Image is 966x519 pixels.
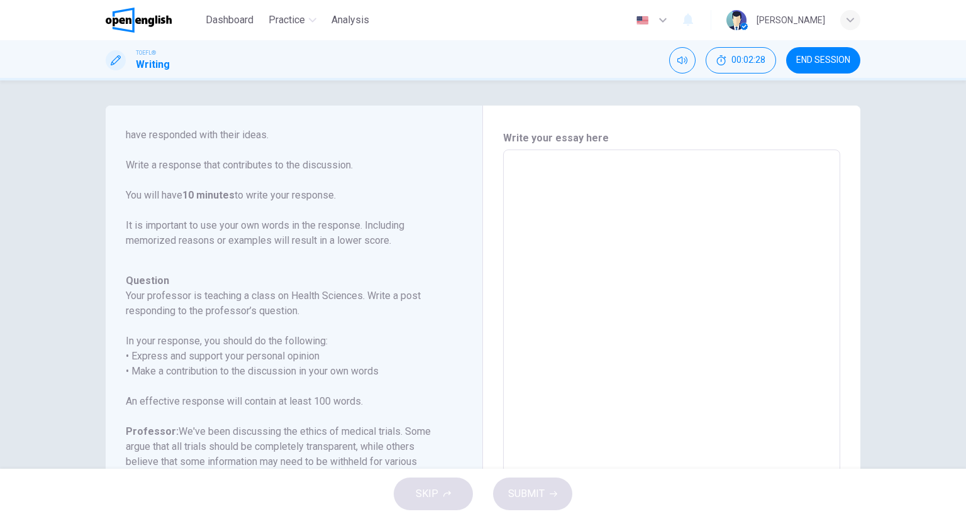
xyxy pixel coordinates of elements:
h6: An effective response will contain at least 100 words. [126,394,447,409]
button: END SESSION [786,47,860,74]
span: END SESSION [796,55,850,65]
button: 00:02:28 [706,47,776,74]
img: OpenEnglish logo [106,8,172,33]
img: Profile picture [726,10,747,30]
p: For this task, you will read an online discussion. A professor has posted a question about a topi... [126,82,447,248]
button: Practice [264,9,321,31]
span: Practice [269,13,305,28]
div: Mute [669,47,696,74]
b: 10 minutes [182,189,235,201]
h6: Directions [126,67,447,263]
b: Professor: [126,425,179,437]
div: [PERSON_NAME] [757,13,825,28]
button: Dashboard [201,9,258,31]
h6: We've been discussing the ethics of medical trials. Some argue that all trials should be complete... [126,424,447,484]
img: en [635,16,650,25]
h6: Write your essay here [503,131,840,146]
h6: Your professor is teaching a class on Health Sciences. Write a post responding to the professor’s... [126,288,447,319]
span: Analysis [331,13,369,28]
h6: In your response, you should do the following: • Express and support your personal opinion • Make... [126,334,447,379]
span: TOEFL® [136,48,156,57]
a: OpenEnglish logo [106,8,201,33]
h6: Question [126,273,447,288]
button: Analysis [326,9,374,31]
h1: Writing [136,57,170,72]
span: 00:02:28 [731,55,765,65]
span: Dashboard [206,13,253,28]
div: Hide [706,47,776,74]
